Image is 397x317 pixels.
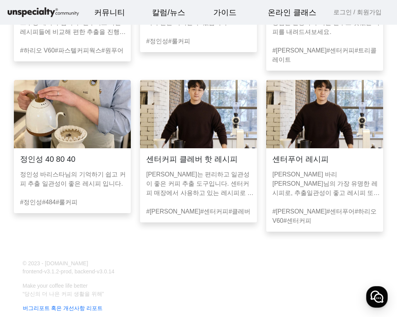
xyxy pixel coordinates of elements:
h3: 센터푸어 레시피 [272,154,329,164]
p: [PERSON_NAME]는 편리하고 일관성이 좋은 커피 추출 도구입니다. 센터커피 매장에서 사용하고 있는 레시피로 밸런스가 훌륭한 커피를 추출해보세요. [146,170,254,198]
p: 정인성 바리스타님의 기억하기 쉽고 커피 추출 일관성이 좋은 레시피 입니다. [20,170,128,188]
a: 정인성 40 80 40정인성 바리스타님의 기억하기 쉽고 커피 추출 일관성이 좋은 레시피 입니다.#정인성#484#룰커피 [9,80,135,232]
a: #[PERSON_NAME] [272,47,326,54]
p: © 2023 - [DOMAIN_NAME] frontend-v3.1.2-prod, backend-v3.0.14 [18,259,194,276]
a: 온라인 클래스 [262,2,323,23]
a: 설정 [100,245,148,264]
a: #클레버 [228,208,250,215]
a: #[PERSON_NAME] [272,208,326,215]
span: 대화 [71,257,80,263]
p: Make your coffee life better “당신의 더 나은 커피 생활을 위해” [18,282,370,298]
a: #센터커피 [283,217,311,224]
a: #센터푸어 [326,208,355,215]
a: 센터커피 클레버 핫 레시피[PERSON_NAME]는 편리하고 일관성이 좋은 커피 추출 도구입니다. 센터커피 매장에서 사용하고 있는 레시피로 밸런스가 훌륭한 커피를 추출해보세요... [135,80,262,232]
a: #트리콜레이트 [272,47,377,63]
h3: 센터커피 클레버 핫 레시피 [146,154,238,164]
a: #하리오 V60 [20,47,55,54]
a: #정인성 [20,199,42,205]
span: 홈 [24,256,29,263]
a: #룰커피 [56,199,78,205]
a: 칼럼/뉴스 [146,2,191,23]
a: #484 [42,199,56,205]
a: #파스텔커피웍스 [55,47,101,54]
a: 홈 [2,245,51,264]
p: [PERSON_NAME] 바리[PERSON_NAME]님의 가장 유명한 레시피로, 추출일관성이 좋고 레시피 또한 손기술을 크게 타지 않는 레시피입니다. [272,170,380,198]
a: 가이드 [207,2,243,23]
a: 로그인 / 회원가입 [333,8,382,17]
a: #센터커피 [200,208,228,215]
span: 설정 [119,256,128,263]
a: 대화 [51,245,100,264]
a: #룰커피 [168,38,190,44]
a: 센터푸어 레시피[PERSON_NAME] 바리[PERSON_NAME]님의 가장 유명한 레시피로, 추출일관성이 좋고 레시피 또한 손기술을 크게 타지 않는 레시피입니다.#[PERS... [262,80,388,232]
a: #센터커피 [326,47,355,54]
img: logo [6,6,80,19]
a: 버그리포트 혹은 개선사항 리포트 [18,304,370,312]
a: 커뮤니티 [88,2,131,23]
a: #원푸어 [101,47,123,54]
h3: 정인성 40 80 40 [20,154,75,164]
a: #[PERSON_NAME] [146,208,200,215]
a: #정인성 [146,38,168,44]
